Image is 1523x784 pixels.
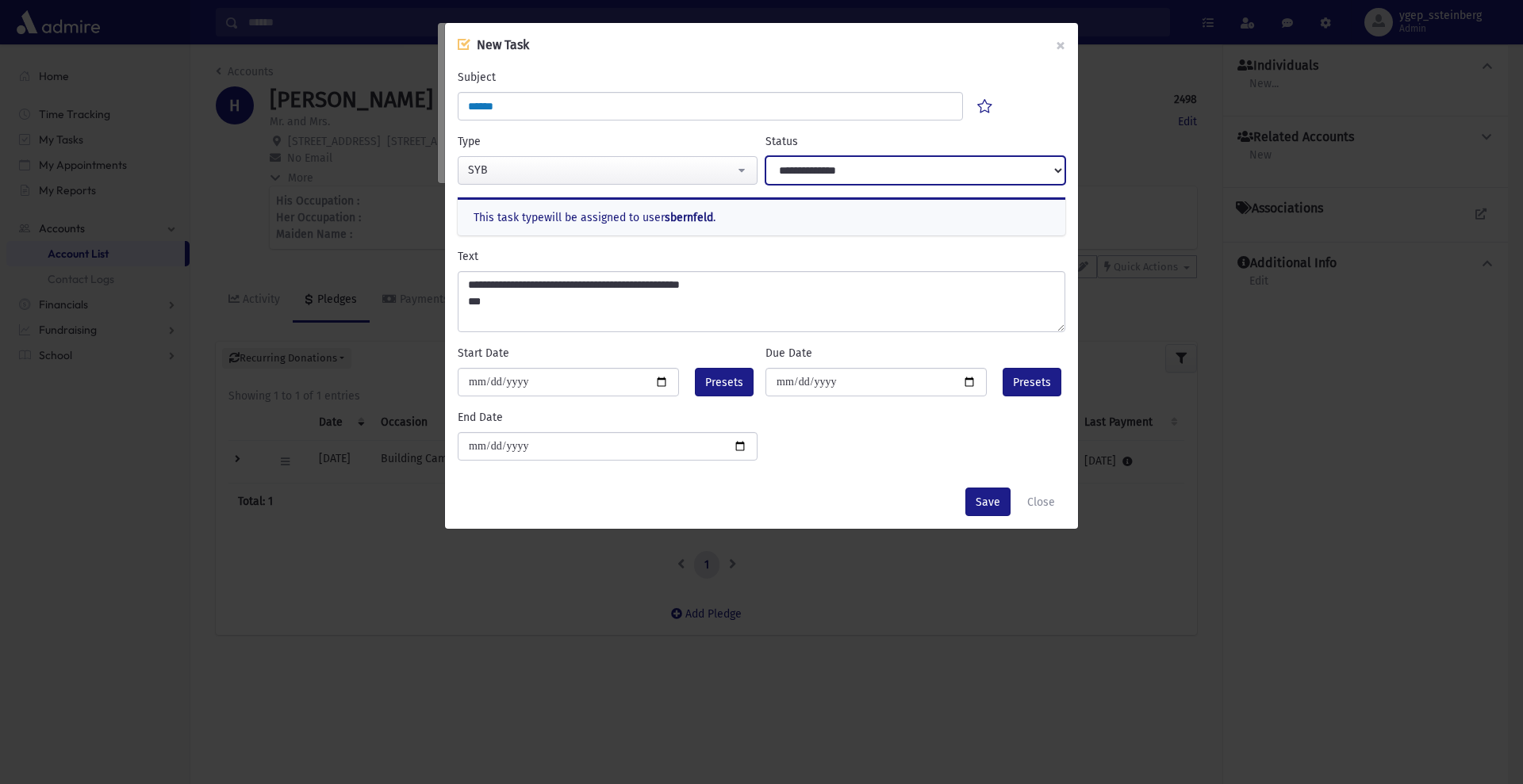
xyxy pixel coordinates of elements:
div: This task type [458,197,1065,235]
label: Start Date [458,345,509,361]
label: Text [458,248,478,265]
label: Type [458,133,481,150]
label: Status [765,133,798,150]
button: × [1043,23,1078,67]
button: Close [1017,488,1065,516]
span: Presets [1013,374,1051,391]
b: sbernfeld [665,211,713,224]
label: Subject [458,69,496,86]
label: Due Date [765,345,812,361]
span: will be assigned to user . [544,211,715,224]
button: Presets [695,368,754,396]
span: New Task [477,37,529,52]
button: Presets [1003,368,1061,396]
div: SYB [468,162,735,178]
button: Save [965,488,1011,516]
span: Presets [705,374,743,391]
button: SYB [458,156,758,185]
label: End Date [458,409,503,426]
